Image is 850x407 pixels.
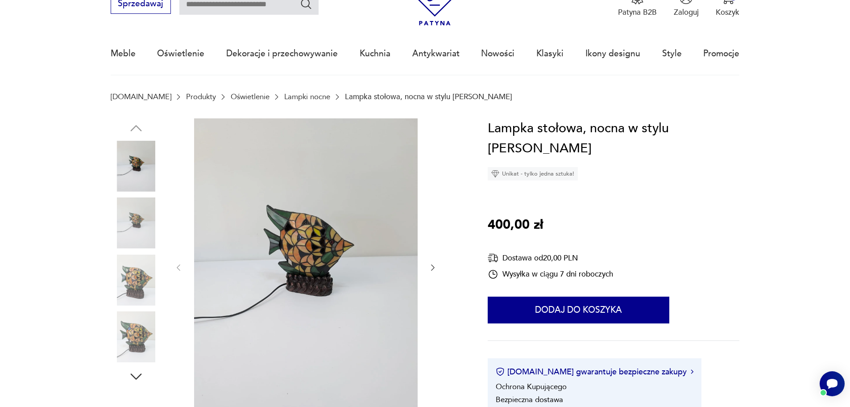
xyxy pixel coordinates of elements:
img: Ikona certyfikatu [496,367,505,376]
a: Meble [111,33,136,74]
img: Ikona diamentu [491,170,499,178]
img: Zdjęcie produktu Lampka stołowa, nocna w stylu Tiffany ryba [111,255,162,306]
img: Zdjęcie produktu Lampka stołowa, nocna w stylu Tiffany ryba [111,197,162,248]
a: Produkty [186,92,216,101]
div: Wysyłka w ciągu 7 dni roboczych [488,269,613,280]
img: Zdjęcie produktu Lampka stołowa, nocna w stylu Tiffany ryba [111,311,162,362]
button: [DOMAIN_NAME] gwarantuje bezpieczne zakupy [496,366,693,378]
a: Oświetlenie [231,92,270,101]
a: Kuchnia [360,33,390,74]
a: Sprzedawaj [111,1,171,8]
a: Style [662,33,682,74]
a: Antykwariat [412,33,460,74]
li: Bezpieczna dostawa [496,394,563,405]
li: Ochrona Kupującego [496,382,567,392]
img: Zdjęcie produktu Lampka stołowa, nocna w stylu Tiffany ryba [111,141,162,192]
p: Koszyk [716,7,739,17]
img: Ikona dostawy [488,252,498,264]
a: Nowości [481,33,514,74]
p: 400,00 zł [488,215,543,235]
div: Unikat - tylko jedna sztuka! [488,167,578,180]
a: Ikony designu [585,33,640,74]
a: Klasyki [536,33,564,74]
p: Lampka stołowa, nocna w stylu [PERSON_NAME] [345,92,512,101]
img: Ikona strzałki w prawo [691,369,693,374]
a: Lampki nocne [284,92,330,101]
iframe: Smartsupp widget button [820,371,845,396]
button: Dodaj do koszyka [488,297,669,323]
a: Dekoracje i przechowywanie [226,33,338,74]
h1: Lampka stołowa, nocna w stylu [PERSON_NAME] [488,118,739,159]
p: Zaloguj [674,7,699,17]
a: [DOMAIN_NAME] [111,92,171,101]
a: Promocje [703,33,739,74]
div: Dostawa od 20,00 PLN [488,252,613,264]
a: Oświetlenie [157,33,204,74]
p: Patyna B2B [618,7,657,17]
